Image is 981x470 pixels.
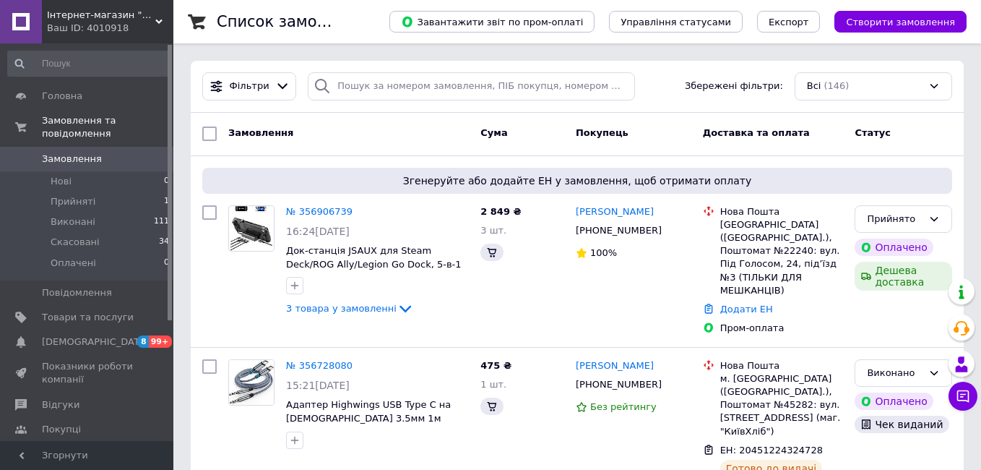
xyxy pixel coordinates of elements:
span: Збережені фільтри: [685,80,783,93]
h1: Список замовлень [217,13,363,30]
span: Замовлення та повідомлення [42,114,173,140]
span: Доставка та оплата [703,127,810,138]
div: [PHONE_NUMBER] [573,375,665,394]
span: 2 849 ₴ [480,206,521,217]
span: Статус [855,127,891,138]
span: Нові [51,175,72,188]
span: Прийняті [51,195,95,208]
span: Повідомлення [42,286,112,299]
a: № 356728080 [286,360,353,371]
button: Створити замовлення [834,11,967,33]
span: 34 [159,236,169,249]
div: Пром-оплата [720,322,844,335]
button: Завантажити звіт по пром-оплаті [389,11,595,33]
div: Чек виданий [855,416,948,433]
span: Створити замовлення [846,17,955,27]
span: Без рейтингу [590,401,657,412]
div: Дешева доставка [855,262,952,291]
div: Оплачено [855,239,933,256]
a: Док-станція JSAUX для Steam Deck/ROG Ally/Legion Go Dock, 5-в-1 HDMI 4K@60Hz, Gigabit Ethernet, U... [286,245,462,296]
div: Ваш ID: 4010918 [47,22,173,35]
span: 111 [154,215,169,228]
span: Завантажити звіт по пром-оплаті [401,15,583,28]
span: Покупець [576,127,628,138]
span: Інтернет-магазин "Надійне підключення" [47,9,155,22]
span: 1 шт. [480,379,506,390]
a: [PERSON_NAME] [576,205,654,219]
span: Товари та послуги [42,311,134,324]
a: [PERSON_NAME] [576,359,654,373]
span: Головна [42,90,82,103]
span: [DEMOGRAPHIC_DATA] [42,336,149,349]
span: 100% [590,247,617,258]
span: (146) [824,80,849,91]
div: Оплачено [855,393,933,410]
span: 0 [164,175,169,188]
input: Пошук [7,51,170,77]
a: Створити замовлення [820,16,967,27]
div: Прийнято [867,212,922,227]
span: Виконані [51,215,95,228]
div: м. [GEOGRAPHIC_DATA] ([GEOGRAPHIC_DATA].), Поштомат №45282: вул. [STREET_ADDRESS] (маг. "КиївХліб") [720,372,844,438]
div: Нова Пошта [720,359,844,372]
img: Фото товару [230,206,273,251]
span: 1 [164,195,169,208]
span: Показники роботи компанії [42,360,134,386]
span: Замовлення [42,153,102,166]
span: 475 ₴ [480,360,511,371]
span: Покупці [42,423,81,436]
div: Виконано [867,366,922,381]
span: 16:24[DATE] [286,226,350,237]
span: 3 шт. [480,225,506,236]
div: [GEOGRAPHIC_DATA] ([GEOGRAPHIC_DATA].), Поштомат №22240: вул. Під Голосом, 24, під’їзд №3 (ТІЛЬКИ... [720,218,844,297]
span: ЕН: 20451224324728 [720,445,823,456]
img: Фото товару [229,360,274,405]
button: Експорт [757,11,821,33]
span: Відгуки [42,398,79,411]
span: Згенеруйте або додайте ЕН у замовлення, щоб отримати оплату [208,174,946,188]
span: Оплачені [51,257,96,270]
button: Чат з покупцем [948,382,977,411]
input: Пошук за номером замовлення, ПІБ покупця, номером телефону, Email, номером накладної [308,72,634,101]
div: Нова Пошта [720,205,844,218]
span: Замовлення [228,127,293,138]
button: Управління статусами [609,11,743,33]
span: 0 [164,257,169,270]
span: 8 [137,336,149,348]
a: Додати ЕН [720,304,773,315]
span: Всі [807,80,821,93]
span: 99+ [149,336,173,348]
span: Cума [480,127,507,138]
span: Експорт [769,17,809,27]
span: Скасовані [51,236,100,249]
span: 3 товара у замовленні [286,303,397,314]
div: [PHONE_NUMBER] [573,221,665,240]
a: Фото товару [228,359,275,406]
a: № 356906739 [286,206,353,217]
span: Фільтри [230,80,269,93]
span: 15:21[DATE] [286,380,350,391]
span: Управління статусами [621,17,731,27]
a: Фото товару [228,205,275,252]
a: 3 товара у замовленні [286,303,414,314]
a: ​Адаптер Highwings USB Type C на [DEMOGRAPHIC_DATA] 3.5мм 1м сірий [286,399,451,437]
